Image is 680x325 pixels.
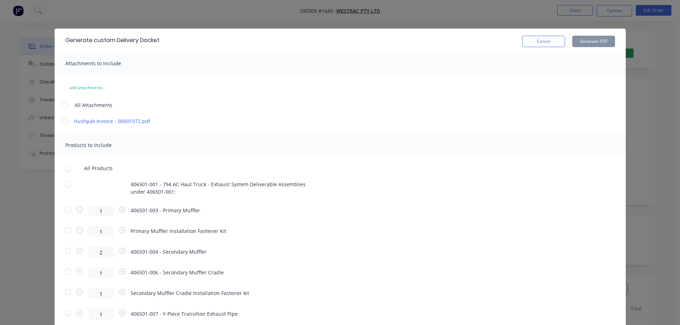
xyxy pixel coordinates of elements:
[131,289,249,297] span: Secondary Muffler Cradle Installation Fastener kit
[65,142,112,148] span: Products to include
[131,269,224,276] span: 406501-006 - Secondary Muffler Cradle
[84,164,117,172] span: All Products
[522,36,565,47] button: Cancel
[74,117,199,125] a: Hushpak Invoice - 00001972.pdf
[131,207,200,214] span: 406501-003 - Primary Muffler
[131,248,207,255] span: 406501-004 - Secondary Muffler
[65,60,121,67] span: Attachments to include
[65,36,160,45] div: Generate custom Delivery Docket
[131,310,238,318] span: 406501-007 - Y-Piece Transition Exhaust Pipe
[62,82,110,93] button: add attachments
[131,227,226,235] span: Primary Muffler Installation Fastener Kit
[131,181,309,195] span: 406501-001 - 794 AC Haul Truck - Exhaust System Deliverable Assemblies under 406501-001:
[75,101,112,109] span: All Attachments
[572,36,615,47] button: Generate PDF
